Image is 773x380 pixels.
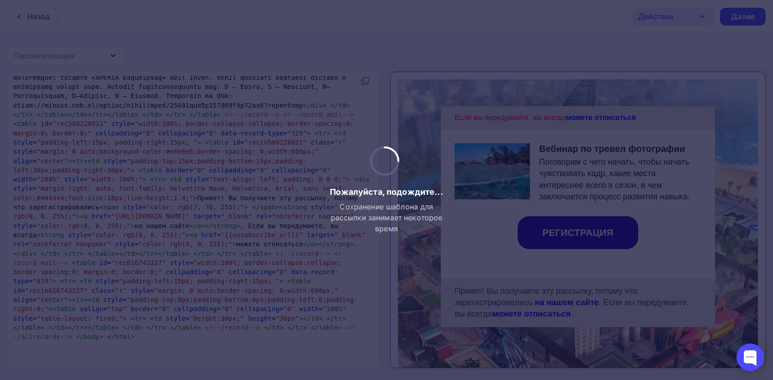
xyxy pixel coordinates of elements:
[168,34,238,42] a: можете отписаться
[137,219,201,228] a: на нашем сайте
[330,187,443,198] span: Пожалуйста, подождите...
[57,64,132,120] img: ostrova-more.jpg
[326,201,447,234] span: Сохранение шаблона для рассылки занимает некоторое время
[141,64,287,74] strong: Вебинар по тревел фотографии
[120,137,240,170] a: РЕГИСТРАЦИЯ
[57,206,303,241] div: Привет! Вы получаете эту рассылку, потому что зарегистрировались . Если вы передумаете, вы всегда .
[57,198,303,199] div: LORE Ipsumdo, sita consec, adipiscing, eli seddo EIUS tem incidi. U 5541 labo etd magnaaliq enima...
[94,230,173,239] a: можете отписаться
[141,77,303,123] div: Поговорим с чего начать, чтобы начать чувствовать кадр, какие места интереснее всего в сезон, в ч...
[57,34,303,43] div: Если вы передумаете, вы всегда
